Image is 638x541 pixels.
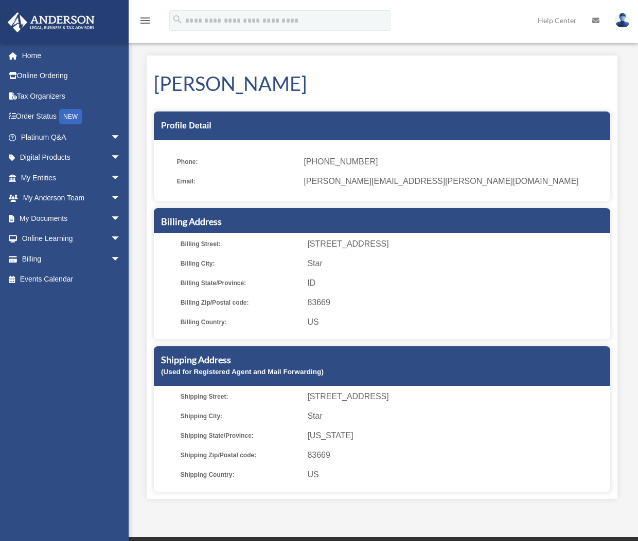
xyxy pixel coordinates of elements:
a: Online Learningarrow_drop_down [7,229,136,249]
span: arrow_drop_down [111,167,131,189]
div: Profile Detail [154,111,610,140]
span: Billing Country: [181,315,300,329]
h1: [PERSON_NAME] [154,70,610,97]
div: NEW [59,109,82,124]
i: menu [139,14,151,27]
small: (Used for Registered Agent and Mail Forwarding) [161,368,324,376]
span: Billing City: [181,256,300,271]
i: search [172,14,183,25]
span: arrow_drop_down [111,188,131,209]
img: Anderson Advisors Platinum Portal [5,12,98,32]
span: Billing Street: [181,237,300,251]
span: US [307,315,607,329]
a: Order StatusNEW [7,106,136,127]
span: arrow_drop_down [111,229,131,250]
span: Shipping State/Province: [181,428,300,443]
span: 83669 [307,448,607,462]
span: Shipping Country: [181,468,300,482]
a: My Anderson Teamarrow_drop_down [7,188,136,209]
span: US [307,468,607,482]
h5: Shipping Address [161,353,603,366]
a: Home [7,45,136,66]
img: User Pic [615,13,630,28]
a: Events Calendar [7,269,136,290]
span: Phone: [177,155,297,169]
span: Billing State/Province: [181,276,300,290]
a: My Entitiesarrow_drop_down [7,167,136,188]
span: [STREET_ADDRESS] [307,389,607,404]
span: [PERSON_NAME][EMAIL_ADDRESS][PERSON_NAME][DOMAIN_NAME] [304,174,603,189]
a: Platinum Q&Aarrow_drop_down [7,127,136,147]
span: Shipping City: [181,409,300,423]
span: arrow_drop_down [111,208,131,229]
span: Star [307,409,607,423]
span: [US_STATE] [307,428,607,443]
span: Shipping Zip/Postal code: [181,448,300,462]
a: Online Ordering [7,66,136,86]
span: Billing Zip/Postal code: [181,295,300,310]
span: [STREET_ADDRESS] [307,237,607,251]
span: Star [307,256,607,271]
a: My Documentsarrow_drop_down [7,208,136,229]
span: Shipping Street: [181,389,300,404]
span: [PHONE_NUMBER] [304,155,603,169]
span: arrow_drop_down [111,249,131,270]
a: Digital Productsarrow_drop_down [7,147,136,168]
span: ID [307,276,607,290]
a: menu [139,18,151,27]
span: 83669 [307,295,607,310]
h5: Billing Address [161,215,603,228]
a: Billingarrow_drop_down [7,249,136,269]
span: arrow_drop_down [111,147,131,169]
a: Tax Organizers [7,86,136,106]
span: Email: [177,174,297,189]
span: arrow_drop_down [111,127,131,148]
